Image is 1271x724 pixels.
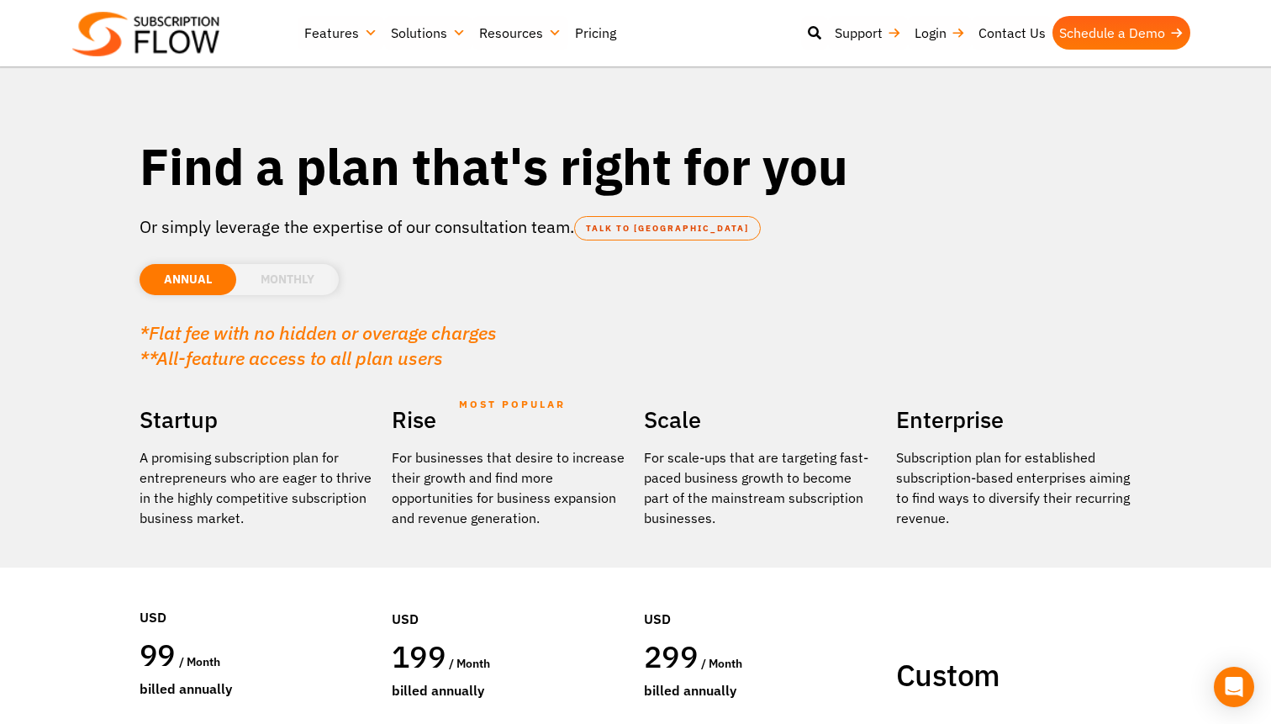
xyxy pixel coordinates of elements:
[574,216,761,240] a: TALK TO [GEOGRAPHIC_DATA]
[392,637,446,676] span: 199
[644,680,879,700] div: Billed Annually
[140,679,375,699] div: Billed Annually
[908,16,972,50] a: Login
[644,447,879,528] div: For scale-ups that are targeting fast-paced business growth to become part of the mainstream subs...
[384,16,472,50] a: Solutions
[140,635,176,674] span: 99
[828,16,908,50] a: Support
[236,264,339,295] li: MONTHLY
[896,655,999,695] span: Custom
[140,264,236,295] li: ANNUAL
[140,400,375,439] h2: Startup
[1052,16,1190,50] a: Schedule a Demo
[140,214,1131,240] p: Or simply leverage the expertise of our consultation team.
[140,346,443,370] em: **All-feature access to all plan users
[972,16,1052,50] a: Contact Us
[72,12,219,56] img: Subscriptionflow
[701,656,742,671] span: / month
[392,447,627,528] div: For businesses that desire to increase their growth and find more opportunities for business expa...
[896,447,1131,528] p: Subscription plan for established subscription-based enterprises aiming to find ways to diversify...
[1214,667,1254,707] div: Open Intercom Messenger
[459,385,566,424] span: MOST POPULAR
[449,656,490,671] span: / month
[568,16,623,50] a: Pricing
[644,558,879,637] div: USD
[298,16,384,50] a: Features
[896,400,1131,439] h2: Enterprise
[140,320,497,345] em: *Flat fee with no hidden or overage charges
[392,400,627,439] h2: Rise
[392,680,627,700] div: Billed Annually
[644,400,879,439] h2: Scale
[179,654,220,669] span: / month
[472,16,568,50] a: Resources
[140,135,1131,198] h1: Find a plan that's right for you
[644,637,698,676] span: 299
[140,557,375,636] div: USD
[392,558,627,637] div: USD
[140,447,375,528] p: A promising subscription plan for entrepreneurs who are eager to thrive in the highly competitive...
